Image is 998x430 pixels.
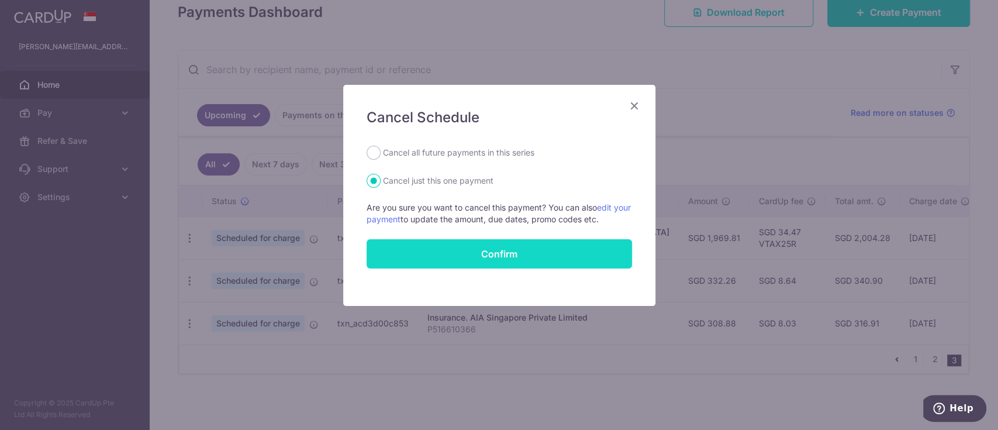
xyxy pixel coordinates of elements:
label: Cancel just this one payment [383,174,493,188]
button: Close [627,99,641,113]
p: Are you sure you want to cancel this payment? You can also to update the amount, due dates, promo... [367,202,632,225]
h5: Cancel Schedule [367,108,632,127]
button: Confirm [367,239,632,269]
label: Cancel all future payments in this series [383,146,534,160]
iframe: Opens a widget where you can find more information [923,395,986,424]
